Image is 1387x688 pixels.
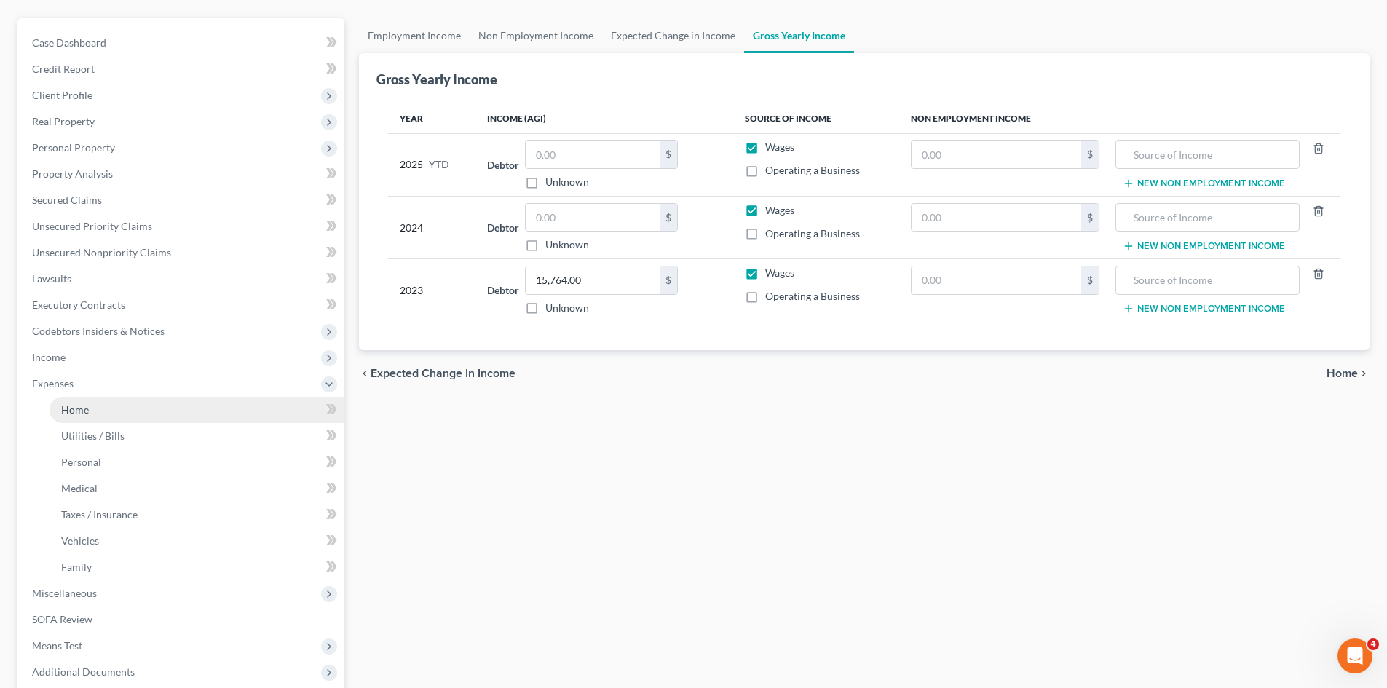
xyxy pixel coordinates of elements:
[1123,266,1291,294] input: Source of Income
[526,204,660,232] input: 0.00
[376,71,497,88] div: Gross Yearly Income
[20,292,344,318] a: Executory Contracts
[371,368,515,379] span: Expected Change in Income
[765,164,860,176] span: Operating a Business
[765,266,794,279] span: Wages
[50,554,344,580] a: Family
[487,282,519,298] label: Debtor
[545,237,589,252] label: Unknown
[1367,638,1379,650] span: 4
[32,613,92,625] span: SOFA Review
[32,272,71,285] span: Lawsuits
[1081,204,1099,232] div: $
[20,30,344,56] a: Case Dashboard
[733,104,899,133] th: Source of Income
[660,204,677,232] div: $
[1123,204,1291,232] input: Source of Income
[61,430,125,442] span: Utilities / Bills
[765,227,860,240] span: Operating a Business
[61,561,92,573] span: Family
[429,157,449,172] span: YTD
[359,368,371,379] i: chevron_left
[20,56,344,82] a: Credit Report
[400,140,464,189] div: 2025
[475,104,732,133] th: Income (AGI)
[899,104,1340,133] th: Non Employment Income
[912,141,1081,168] input: 0.00
[20,187,344,213] a: Secured Claims
[32,377,74,390] span: Expenses
[32,587,97,599] span: Miscellaneous
[32,36,106,49] span: Case Dashboard
[545,175,589,189] label: Unknown
[765,141,794,153] span: Wages
[32,298,125,311] span: Executory Contracts
[359,18,470,53] a: Employment Income
[912,266,1081,294] input: 0.00
[50,449,344,475] a: Personal
[1358,368,1370,379] i: chevron_right
[32,220,152,232] span: Unsecured Priority Claims
[1081,266,1099,294] div: $
[660,266,677,294] div: $
[32,351,66,363] span: Income
[912,204,1081,232] input: 0.00
[388,104,475,133] th: Year
[32,325,165,337] span: Codebtors Insiders & Notices
[50,502,344,528] a: Taxes / Insurance
[1327,368,1358,379] span: Home
[20,606,344,633] a: SOFA Review
[32,167,113,180] span: Property Analysis
[61,534,99,547] span: Vehicles
[20,240,344,266] a: Unsecured Nonpriority Claims
[20,213,344,240] a: Unsecured Priority Claims
[1123,141,1291,168] input: Source of Income
[32,194,102,206] span: Secured Claims
[32,246,171,258] span: Unsecured Nonpriority Claims
[1123,240,1285,252] button: New Non Employment Income
[32,141,115,154] span: Personal Property
[61,403,89,416] span: Home
[20,161,344,187] a: Property Analysis
[20,266,344,292] a: Lawsuits
[61,508,138,521] span: Taxes / Insurance
[1337,638,1372,673] iframe: Intercom live chat
[470,18,602,53] a: Non Employment Income
[765,290,860,302] span: Operating a Business
[526,141,660,168] input: 0.00
[359,368,515,379] button: chevron_left Expected Change in Income
[32,89,92,101] span: Client Profile
[50,423,344,449] a: Utilities / Bills
[32,665,135,678] span: Additional Documents
[545,301,589,315] label: Unknown
[32,639,82,652] span: Means Test
[1123,178,1285,189] button: New Non Employment Income
[1081,141,1099,168] div: $
[744,18,854,53] a: Gross Yearly Income
[602,18,744,53] a: Expected Change in Income
[487,220,519,235] label: Debtor
[50,397,344,423] a: Home
[1123,303,1285,315] button: New Non Employment Income
[50,528,344,554] a: Vehicles
[400,203,464,253] div: 2024
[487,157,519,173] label: Debtor
[61,456,101,468] span: Personal
[32,63,95,75] span: Credit Report
[61,482,98,494] span: Medical
[50,475,344,502] a: Medical
[526,266,660,294] input: 0.00
[400,266,464,315] div: 2023
[1327,368,1370,379] button: Home chevron_right
[765,204,794,216] span: Wages
[32,115,95,127] span: Real Property
[660,141,677,168] div: $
